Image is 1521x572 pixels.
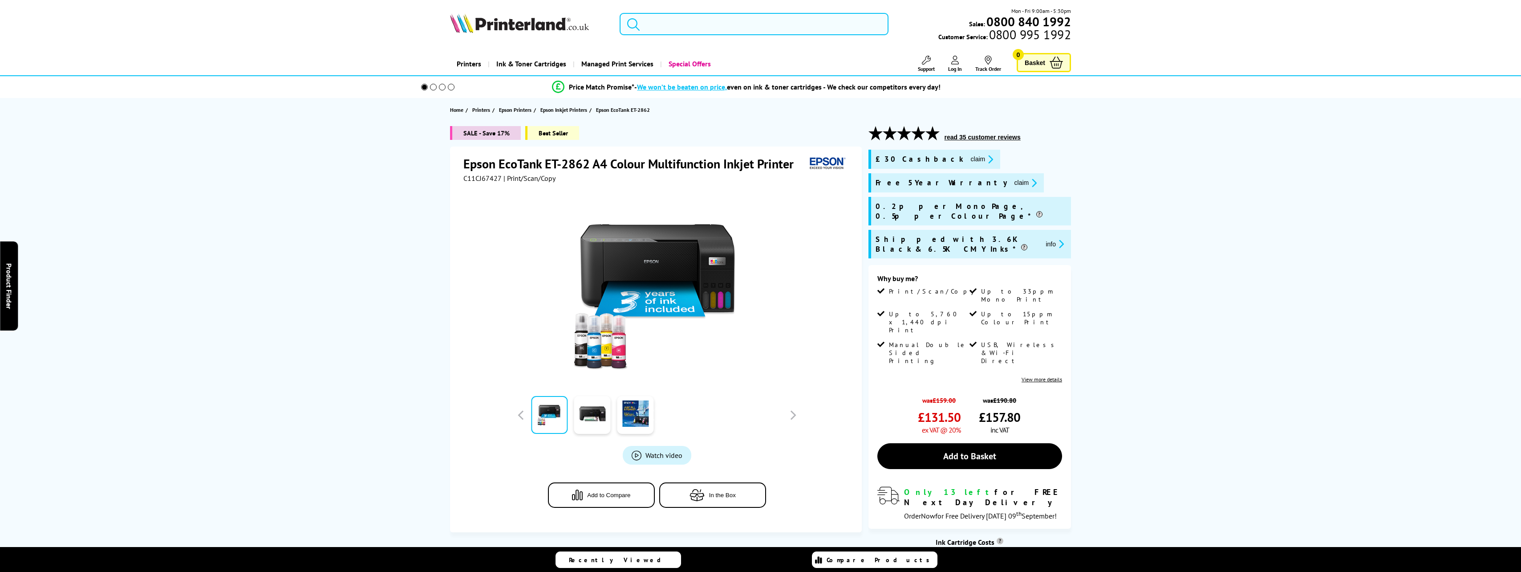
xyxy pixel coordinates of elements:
[948,56,962,72] a: Log In
[889,310,968,334] span: Up to 5,760 x 1,440 dpi Print
[540,105,589,114] a: Epson Inkjet Printers
[975,56,1001,72] a: Track Order
[503,174,556,183] span: | Print/Scan/Copy
[988,30,1071,39] span: 0800 995 1992
[877,443,1062,469] a: Add to Basket
[904,487,994,497] span: Only 13 left
[876,201,1067,221] span: 0.2p per Mono Page, 0.5p per Colour Page*
[868,538,1071,547] div: Ink Cartridge Costs
[1043,239,1067,249] button: promo-description
[806,155,847,172] img: Epson
[981,287,1060,303] span: Up to 33ppm Mono Print
[450,105,466,114] a: Home
[569,82,634,91] span: Price Match Promise*
[993,396,1016,404] strike: £190.80
[889,341,968,365] span: Manual Double Sided Printing
[948,65,962,72] span: Log In
[488,53,573,75] a: Ink & Toner Cartridges
[634,82,941,91] div: - even on ink & toner cartridges - We check our competitors every day!
[968,154,996,164] button: promo-description
[709,492,736,498] span: In the Box
[499,105,534,114] a: Epson Printers
[918,56,935,72] a: Support
[1013,49,1024,60] span: 0
[889,287,981,295] span: Print/Scan/Copy
[1011,7,1071,15] span: Mon - Fri 9:00am - 5:30pm
[463,174,502,183] span: C11CJ67427
[904,487,1062,507] div: for FREE Next Day Delivery
[938,30,1071,41] span: Customer Service:
[918,392,961,404] span: was
[450,126,521,140] span: SALE - Save 17%
[450,13,608,35] a: Printerland Logo
[876,234,1039,254] span: Shipped with 3.6K Black & 6.5K CMY Inks*
[548,482,655,508] button: Add to Compare
[623,446,691,465] a: Product_All_Videos
[496,53,566,75] span: Ink & Toner Cartridges
[463,155,803,172] h1: Epson EcoTank ET-2862 A4 Colour Multifunction Inkjet Printer
[933,396,956,404] strike: £159.00
[540,105,587,114] span: Epson Inkjet Printers
[827,556,934,564] span: Compare Products
[587,492,630,498] span: Add to Compare
[472,105,492,114] a: Printers
[637,82,727,91] span: We won’t be beaten on price,
[1022,376,1062,383] a: View more details
[1017,53,1071,72] a: Basket 0
[877,487,1062,520] div: modal_delivery
[1025,57,1045,69] span: Basket
[921,511,935,520] span: Now
[596,105,652,114] a: Epson EcoTank ET-2862
[556,552,681,568] a: Recently Viewed
[812,552,937,568] a: Compare Products
[1012,178,1040,188] button: promo-description
[499,105,531,114] span: Epson Printers
[573,53,660,75] a: Managed Print Services
[979,392,1020,404] span: was
[596,105,650,114] span: Epson EcoTank ET-2862
[525,126,579,140] span: Best Seller
[450,13,589,33] img: Printerland Logo
[877,274,1062,287] div: Why buy me?
[979,409,1020,425] span: £157.80
[450,105,463,114] span: Home
[969,20,985,28] span: Sales:
[472,105,490,114] span: Printers
[942,133,1023,141] button: read 35 customer reviews
[1016,510,1022,518] sup: th
[4,263,13,309] span: Product Finder
[985,17,1071,26] a: 0800 840 1992
[645,451,682,460] span: Watch video
[986,13,1071,30] b: 0800 840 1992
[409,79,1084,95] li: modal_Promise
[981,310,1060,326] span: Up to 15ppm Colour Print
[990,425,1009,434] span: inc VAT
[660,53,718,75] a: Special Offers
[997,538,1003,544] sup: Cost per page
[876,178,1007,188] span: Free 5 Year Warranty
[659,482,766,508] button: In the Box
[922,425,961,434] span: ex VAT @ 20%
[570,200,744,375] img: Epson EcoTank ET-2862
[450,53,488,75] a: Printers
[904,511,1057,520] span: Order for Free Delivery [DATE] 09 September!
[876,154,964,164] span: £30 Cashback
[569,556,670,564] span: Recently Viewed
[918,65,935,72] span: Support
[981,341,1060,365] span: USB, Wireless & Wi-Fi Direct
[918,409,961,425] span: £131.50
